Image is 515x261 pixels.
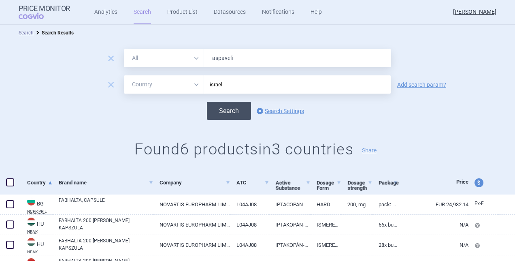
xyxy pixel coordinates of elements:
[19,4,70,13] strong: Price Monitor
[27,218,35,226] img: Hungary
[34,29,74,37] li: Search Results
[19,13,55,19] span: COGVIO
[59,197,153,211] a: FABHALTA, CAPSULE
[475,201,484,206] span: Ex-factory price
[230,215,269,235] a: L04AJ08
[311,215,341,235] a: ISMERETLEN
[42,30,74,36] strong: Search Results
[347,173,372,198] a: Dosage strength
[269,235,311,255] a: IPTAKOPÁN-HIDROKLORID-MONOHIDRÁT
[160,173,231,193] a: Company
[19,29,34,37] li: Search
[27,197,35,205] img: Bulgaria
[21,217,53,234] a: HUHUNEAK
[372,195,398,214] a: Pack: 56, Blister PVC/PE/PVDC/alu
[27,210,53,214] abbr: NCPR PRIL — National Council on Prices and Reimbursement of Medicinal Products, Bulgaria. Registe...
[468,198,498,210] a: Ex-F
[372,215,398,235] a: 56x buborékcsomagolásban (pvc/pe/pvdc/alu)
[341,195,372,214] a: 200, mg
[21,197,53,214] a: BGBGNCPR PRIL
[153,235,231,255] a: NOVARTIS EUROPHARM LIMITED
[398,215,468,235] a: N/A
[59,173,153,193] a: Brand name
[317,173,341,198] a: Dosage Form
[59,217,153,231] a: FABHALTA 200 [PERSON_NAME] KAPSZULA
[398,195,468,214] a: EUR 24,932.14
[372,235,398,255] a: 28x buborékcsomagolásban (pvc/pe/pvdc/alu)
[230,235,269,255] a: L04AJ08
[153,195,231,214] a: NOVARTIS EUROPHARM LIMITED, [GEOGRAPHIC_DATA]
[21,237,53,254] a: HUHUNEAK
[19,30,34,36] a: Search
[207,102,251,120] button: Search
[275,173,311,198] a: Active Substance
[27,173,53,193] a: Country
[27,250,53,254] abbr: NEAK — PUPHA database published by the National Health Insurance Fund of Hungary.
[230,195,269,214] a: L04AJ08
[59,237,153,252] a: FABHALTA 200 [PERSON_NAME] KAPSZULA
[379,173,398,193] a: Package
[269,195,311,214] a: IPTACOPAN
[255,106,304,116] a: Search Settings
[269,215,311,235] a: IPTAKOPÁN-HIDROKLORID-MONOHIDRÁT
[398,235,468,255] a: N/A
[311,195,341,214] a: HARD
[19,4,70,20] a: Price MonitorCOGVIO
[456,179,468,185] span: Price
[153,215,231,235] a: NOVARTIS EUROPHARM LIMITED
[362,148,377,153] button: Share
[27,238,35,246] img: Hungary
[236,173,269,193] a: ATC
[311,235,341,255] a: ISMERETLEN
[397,82,446,88] a: Add search param?
[27,230,53,234] abbr: NEAK — PUPHA database published by the National Health Insurance Fund of Hungary.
